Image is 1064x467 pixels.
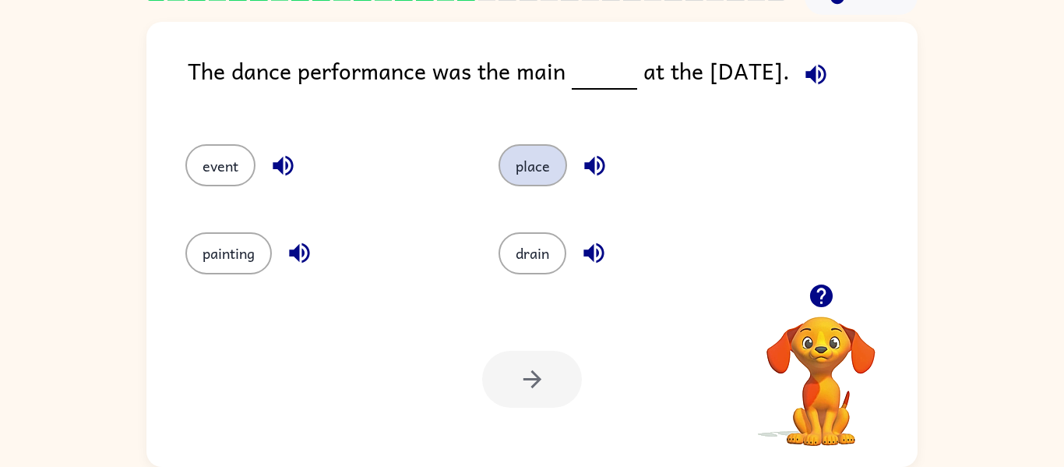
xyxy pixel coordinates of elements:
[499,144,567,186] button: place
[499,232,566,274] button: drain
[188,53,918,113] div: The dance performance was the main at the [DATE].
[185,232,272,274] button: painting
[185,144,255,186] button: event
[743,292,899,448] video: Your browser must support playing .mp4 files to use Literably. Please try using another browser.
